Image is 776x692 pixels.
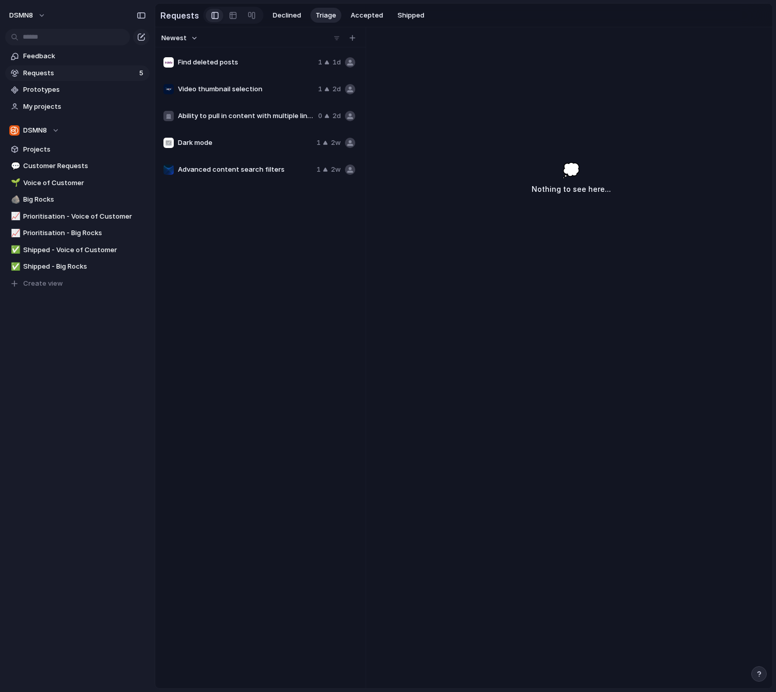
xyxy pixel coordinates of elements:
[398,10,424,21] span: Shipped
[331,138,341,148] span: 2w
[23,178,146,188] span: Voice of Customer
[23,144,146,155] span: Projects
[160,9,199,22] h2: Requests
[331,164,341,175] span: 2w
[23,228,146,238] span: Prioritisation - Big Rocks
[5,7,51,24] button: DSMN8
[9,161,20,171] button: 💬
[9,228,20,238] button: 📈
[11,177,18,189] div: 🌱
[9,245,20,255] button: ✅
[5,259,150,274] a: ✅Shipped - Big Rocks
[23,68,136,78] span: Requests
[333,111,341,121] span: 2d
[178,138,312,148] span: Dark mode
[160,31,200,45] button: Newest
[345,8,388,23] button: Accepted
[23,102,146,112] span: My projects
[9,178,20,188] button: 🌱
[23,245,146,255] span: Shipped - Voice of Customer
[273,10,301,21] span: Declined
[532,183,611,195] h3: Nothing to see here...
[316,10,336,21] span: Triage
[11,261,18,273] div: ✅
[178,164,312,175] span: Advanced content search filters
[317,138,321,148] span: 1
[5,209,150,224] a: 📈Prioritisation - Voice of Customer
[23,51,146,61] span: Feedback
[317,164,321,175] span: 1
[310,8,341,23] button: Triage
[23,211,146,222] span: Prioritisation - Voice of Customer
[9,10,33,21] span: DSMN8
[5,123,150,138] button: DSMN8
[11,160,18,172] div: 💬
[23,261,146,272] span: Shipped - Big Rocks
[268,8,306,23] button: Declined
[11,227,18,239] div: 📈
[11,244,18,256] div: ✅
[392,8,430,23] button: Shipped
[318,111,322,121] span: 0
[23,125,47,136] span: DSMN8
[5,48,150,64] a: Feedback
[5,276,150,291] button: Create view
[318,84,322,94] span: 1
[23,278,63,289] span: Create view
[9,211,20,222] button: 📈
[23,161,146,171] span: Customer Requests
[11,194,18,206] div: 🪨
[562,159,580,181] span: 💭
[5,142,150,157] a: Projects
[9,194,20,205] button: 🪨
[5,242,150,258] a: ✅Shipped - Voice of Customer
[5,192,150,207] a: 🪨Big Rocks
[139,68,145,78] span: 5
[23,85,146,95] span: Prototypes
[178,84,314,94] span: Video thumbnail selection
[11,210,18,222] div: 📈
[23,194,146,205] span: Big Rocks
[5,99,150,114] a: My projects
[318,57,322,68] span: 1
[5,65,150,81] a: Requests5
[9,261,20,272] button: ✅
[5,82,150,97] a: Prototypes
[351,10,383,21] span: Accepted
[178,57,314,68] span: Find deleted posts
[178,111,314,121] span: Ability to pull in content with multiple links on LinkedIn
[5,225,150,241] a: 📈Prioritisation - Big Rocks
[333,57,341,68] span: 1d
[5,158,150,174] a: 💬Customer Requests
[161,33,187,43] span: Newest
[5,175,150,191] a: 🌱Voice of Customer
[333,84,341,94] span: 2d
